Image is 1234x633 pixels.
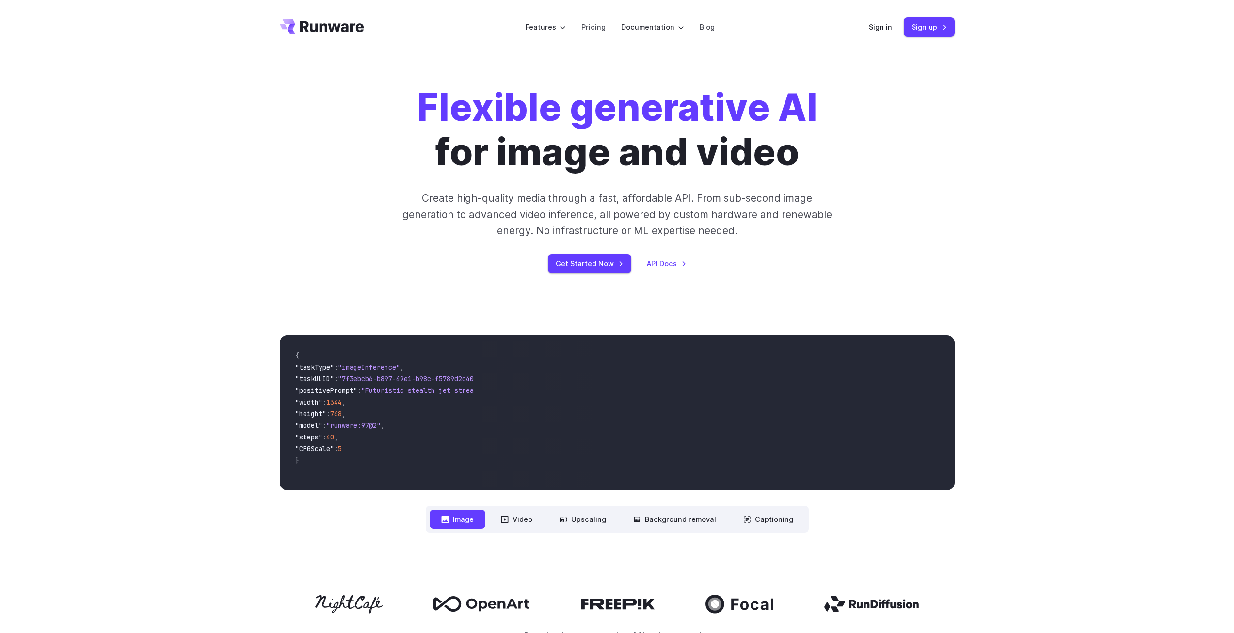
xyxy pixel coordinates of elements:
[334,433,338,441] span: ,
[342,409,346,418] span: ,
[342,398,346,406] span: ,
[330,409,342,418] span: 768
[295,374,334,383] span: "taskUUID"
[381,421,385,430] span: ,
[417,85,817,175] h1: for image and video
[326,433,334,441] span: 40
[357,386,361,395] span: :
[489,510,544,529] button: Video
[526,21,566,32] label: Features
[581,21,606,32] a: Pricing
[295,398,322,406] span: "width"
[401,190,833,239] p: Create high-quality media through a fast, affordable API. From sub-second image generation to adv...
[322,421,326,430] span: :
[295,433,322,441] span: "steps"
[295,421,322,430] span: "model"
[622,510,728,529] button: Background removal
[904,17,955,36] a: Sign up
[295,363,334,372] span: "taskType"
[732,510,805,529] button: Captioning
[338,374,485,383] span: "7f3ebcb6-b897-49e1-b98c-f5789d2d40d7"
[322,398,326,406] span: :
[400,363,404,372] span: ,
[700,21,715,32] a: Blog
[361,386,714,395] span: "Futuristic stealth jet streaking through a neon-lit cityscape with glowing purple exhaust"
[295,386,357,395] span: "positivePrompt"
[621,21,684,32] label: Documentation
[295,444,334,453] span: "CFGScale"
[338,363,400,372] span: "imageInference"
[334,374,338,383] span: :
[280,19,364,34] a: Go to /
[322,433,326,441] span: :
[430,510,485,529] button: Image
[647,258,687,269] a: API Docs
[338,444,342,453] span: 5
[326,398,342,406] span: 1344
[295,351,299,360] span: {
[334,363,338,372] span: :
[869,21,892,32] a: Sign in
[548,254,631,273] a: Get Started Now
[326,421,381,430] span: "runware:97@2"
[334,444,338,453] span: :
[295,456,299,465] span: }
[326,409,330,418] span: :
[548,510,618,529] button: Upscaling
[417,85,817,130] strong: Flexible generative AI
[295,409,326,418] span: "height"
